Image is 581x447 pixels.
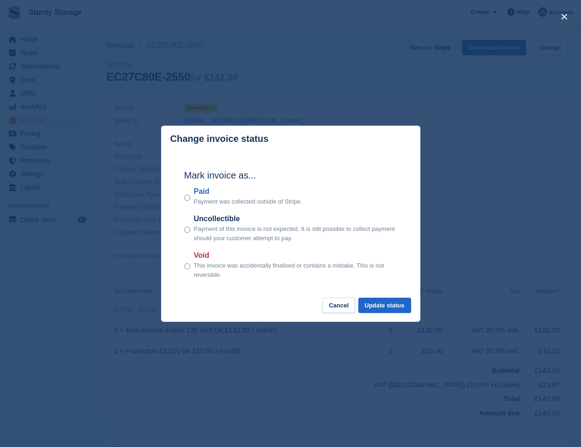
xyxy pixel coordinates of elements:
[194,213,397,224] label: Uncollectible
[194,250,397,261] label: Void
[194,197,302,206] p: Payment was collected outside of Stripe.
[194,224,397,243] p: Payment of this invoice is not expected. It is still possible to collect payment should your cust...
[557,9,572,24] button: close
[194,261,397,279] p: This invoice was accidentally finalised or contains a mistake. This is not reversible.
[184,168,397,182] h2: Mark invoice as...
[358,298,411,313] button: Update status
[322,298,355,313] button: Cancel
[170,134,269,144] p: Change invoice status
[194,186,302,197] label: Paid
